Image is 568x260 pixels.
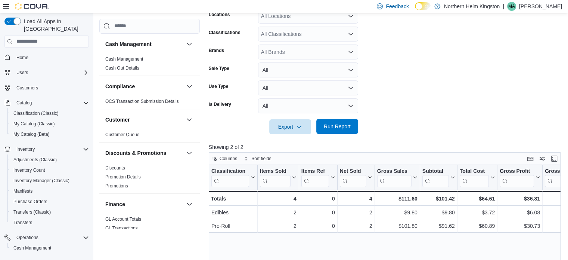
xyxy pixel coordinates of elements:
span: Home [13,53,89,62]
button: Classification [211,168,255,187]
button: Items Ref [301,168,335,187]
span: Manifests [13,188,32,194]
span: Customers [13,83,89,92]
span: Customer Queue [105,132,139,138]
span: Inventory Count [10,166,89,175]
span: GL Account Totals [105,216,141,222]
button: Cash Management [185,40,194,49]
button: Enter fullscreen [550,154,559,163]
a: Inventory Count [10,166,48,175]
button: Transfers (Classic) [7,207,92,217]
button: Export [269,119,311,134]
span: Purchase Orders [10,197,89,206]
span: Columns [220,156,237,162]
label: Locations [209,12,230,18]
div: $64.61 [460,194,495,203]
a: Cash Out Details [105,65,139,71]
a: Customer Queue [105,132,139,137]
button: All [258,80,358,95]
input: Dark Mode [415,2,431,10]
button: Sort fields [241,154,274,163]
button: Open list of options [348,31,354,37]
div: $101.80 [377,221,418,230]
div: 2 [340,221,372,230]
span: Inventory Count [13,167,45,173]
a: Promotions [105,183,128,189]
div: Subtotal [422,168,449,175]
h3: Finance [105,201,125,208]
span: Run Report [324,123,351,130]
span: Classification (Classic) [13,110,59,116]
div: Net Sold [340,168,366,175]
div: Net Sold [340,168,366,187]
span: Discounts [105,165,125,171]
div: $9.80 [377,208,418,217]
a: Customers [13,83,41,92]
span: Users [13,68,89,77]
img: Cova [15,3,49,10]
span: My Catalog (Classic) [13,121,55,127]
span: My Catalog (Classic) [10,119,89,128]
span: Transfers (Classic) [10,208,89,217]
button: Open list of options [348,13,354,19]
div: Classification [211,168,249,175]
div: $6.08 [500,208,540,217]
span: Transfers [10,218,89,227]
p: | [503,2,504,11]
div: Customer [99,130,200,142]
a: Transfers (Classic) [10,208,54,217]
div: Items Ref [301,168,329,175]
a: OCS Transaction Submission Details [105,99,179,104]
button: Home [1,52,92,63]
button: Inventory [13,145,38,154]
button: Finance [105,201,183,208]
div: Items Sold [260,168,291,187]
div: Totals [211,194,255,203]
button: My Catalog (Classic) [7,119,92,129]
button: Items Sold [260,168,297,187]
button: Finance [185,200,194,209]
a: GL Transactions [105,226,138,231]
div: 0 [301,221,335,230]
span: Inventory [13,145,89,154]
div: $3.72 [460,208,495,217]
span: Inventory [16,146,35,152]
div: Items Ref [301,168,329,187]
button: Catalog [1,98,92,108]
h3: Customer [105,116,130,123]
button: Net Sold [340,168,372,187]
button: Columns [209,154,240,163]
button: Customers [1,82,92,93]
a: Home [13,53,31,62]
h3: Discounts & Promotions [105,149,166,157]
button: My Catalog (Beta) [7,129,92,140]
span: MA [508,2,515,11]
p: Showing 2 of 2 [209,143,564,151]
h3: Compliance [105,83,135,90]
span: Operations [13,233,89,242]
button: Cash Management [105,40,183,48]
div: 0 [301,194,335,203]
div: Cash Management [99,55,200,76]
button: Cash Management [7,243,92,253]
span: My Catalog (Beta) [10,130,89,139]
button: Gross Profit [500,168,540,187]
div: Gross Sales [377,168,412,187]
span: Inventory Manager (Classic) [10,176,89,185]
button: Transfers [7,217,92,228]
p: [PERSON_NAME] [519,2,562,11]
button: Classification (Classic) [7,108,92,119]
div: Compliance [99,97,200,109]
button: Customer [105,116,183,123]
a: Manifests [10,187,35,196]
div: Finance [99,215,200,236]
button: Gross Sales [377,168,418,187]
div: $36.81 [500,194,540,203]
button: Inventory Count [7,165,92,175]
span: Adjustments (Classic) [10,155,89,164]
button: Open list of options [348,49,354,55]
button: Compliance [185,82,194,91]
span: Export [274,119,307,134]
button: Customer [185,115,194,124]
span: Catalog [16,100,32,106]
